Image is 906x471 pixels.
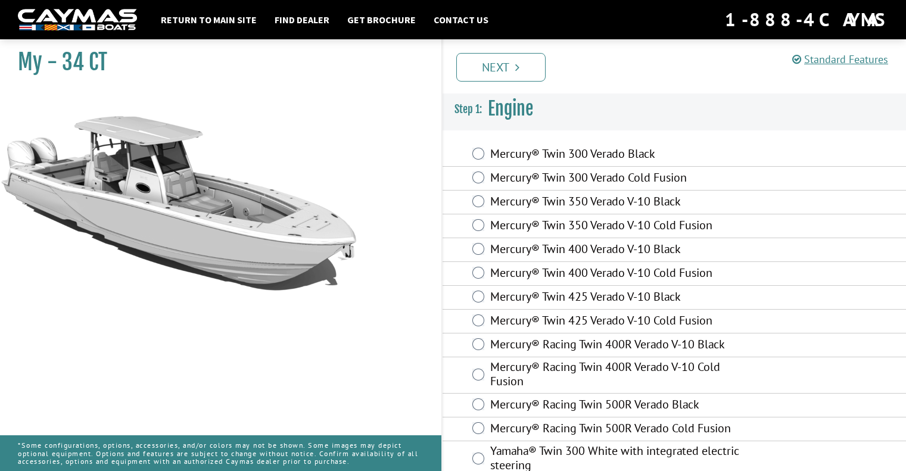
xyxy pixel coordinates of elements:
[155,12,263,27] a: Return to main site
[725,7,888,33] div: 1-888-4CAYMAS
[490,421,740,438] label: Mercury® Racing Twin 500R Verado Cold Fusion
[490,266,740,283] label: Mercury® Twin 400 Verado V-10 Cold Fusion
[490,289,740,307] label: Mercury® Twin 425 Verado V-10 Black
[490,146,740,164] label: Mercury® Twin 300 Verado Black
[490,360,740,391] label: Mercury® Racing Twin 400R Verado V-10 Cold Fusion
[269,12,335,27] a: Find Dealer
[428,12,494,27] a: Contact Us
[490,218,740,235] label: Mercury® Twin 350 Verado V-10 Cold Fusion
[18,435,424,471] p: *Some configurations, options, accessories, and/or colors may not be shown. Some images may depic...
[456,53,546,82] a: Next
[490,194,740,211] label: Mercury® Twin 350 Verado V-10 Black
[792,52,888,66] a: Standard Features
[490,397,740,414] label: Mercury® Racing Twin 500R Verado Black
[490,242,740,259] label: Mercury® Twin 400 Verado V-10 Black
[341,12,422,27] a: Get Brochure
[18,9,137,31] img: white-logo-c9c8dbefe5ff5ceceb0f0178aa75bf4bb51f6bca0971e226c86eb53dfe498488.png
[18,49,412,76] h1: My - 34 CT
[490,170,740,188] label: Mercury® Twin 300 Verado Cold Fusion
[490,337,740,354] label: Mercury® Racing Twin 400R Verado V-10 Black
[490,313,740,330] label: Mercury® Twin 425 Verado V-10 Cold Fusion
